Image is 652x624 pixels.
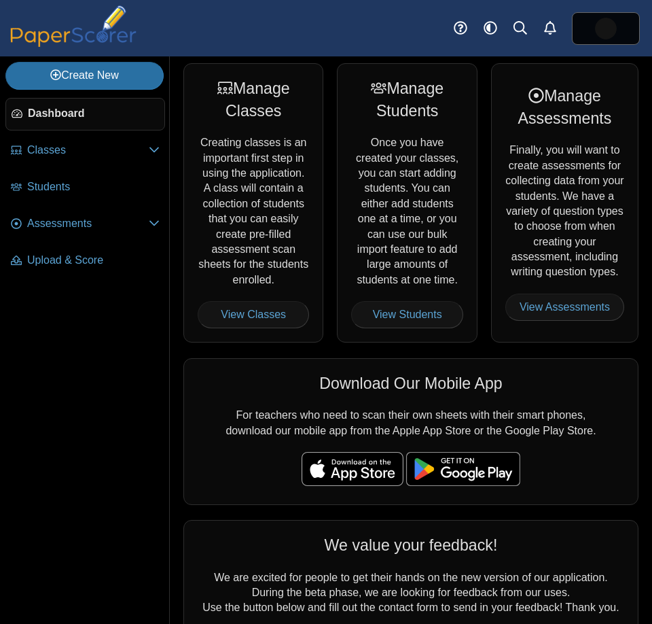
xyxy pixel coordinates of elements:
[302,452,403,486] img: apple-store-badge.svg
[183,358,638,505] div: For teachers who need to scan their own sheets with their smart phones, download our mobile app f...
[198,372,624,394] div: Download Our Mobile App
[27,179,160,194] span: Students
[5,5,141,47] img: PaperScorer
[337,63,477,343] div: Once you have created your classes, you can start adding students. You can either add students on...
[5,135,165,167] a: Classes
[198,534,624,556] div: We value your feedback!
[406,452,520,486] img: google-play-badge.png
[5,62,164,89] a: Create New
[491,63,638,343] div: Finally, you will want to create assessments for collecting data from your students. We have a va...
[535,14,565,44] a: Alerts
[5,37,141,49] a: PaperScorer
[27,143,149,158] span: Classes
[27,216,149,231] span: Assessments
[5,245,165,277] a: Upload & Score
[5,208,165,241] a: Assessments
[505,85,624,129] div: Manage Assessments
[595,18,617,39] span: Micah Willis
[28,106,159,121] span: Dashboard
[595,18,617,39] img: ps.hreErqNOxSkiDGg1
[351,301,463,328] a: View Students
[198,301,309,328] a: View Classes
[198,77,309,122] div: Manage Classes
[5,98,165,131] a: Dashboard
[27,253,160,268] span: Upload & Score
[572,12,640,45] a: ps.hreErqNOxSkiDGg1
[5,171,165,204] a: Students
[505,294,624,321] a: View Assessments
[183,63,323,343] div: Creating classes is an important first step in using the application. A class will contain a coll...
[351,77,463,122] div: Manage Students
